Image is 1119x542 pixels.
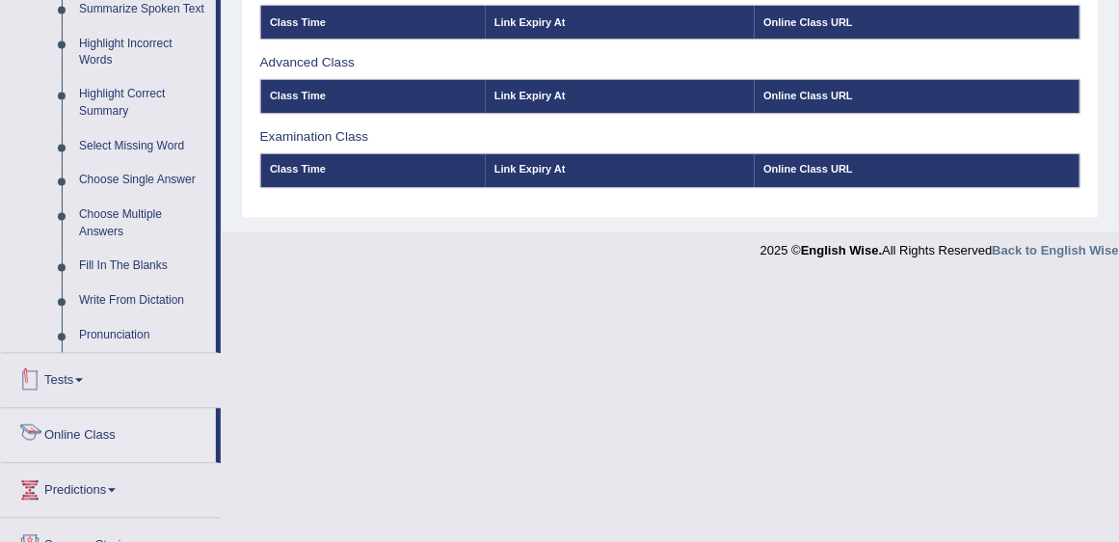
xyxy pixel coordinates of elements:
th: Online Class URL [755,6,1080,40]
a: Select Missing Word [70,130,216,165]
th: Online Class URL [755,80,1080,114]
a: Write From Dictation [70,285,216,319]
a: Highlight Correct Summary [70,78,216,129]
th: Link Expiry At [486,154,755,188]
a: Tests [1,354,221,402]
strong: English Wise. [801,244,882,258]
a: Choose Single Answer [70,164,216,199]
th: Link Expiry At [486,80,755,114]
th: Class Time [260,6,485,40]
th: Class Time [260,80,485,114]
h3: Advanced Class [260,57,1081,71]
a: Predictions [1,464,221,512]
a: Pronunciation [70,319,216,354]
a: Fill In The Blanks [70,250,216,285]
th: Online Class URL [755,154,1080,188]
a: Highlight Incorrect Words [70,27,216,78]
a: Online Class [1,409,216,457]
div: 2025 © All Rights Reserved [760,232,1119,260]
a: Back to English Wise [993,244,1119,258]
a: Choose Multiple Answers [70,199,216,250]
th: Class Time [260,154,485,188]
h3: Examination Class [260,131,1081,146]
th: Link Expiry At [486,6,755,40]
